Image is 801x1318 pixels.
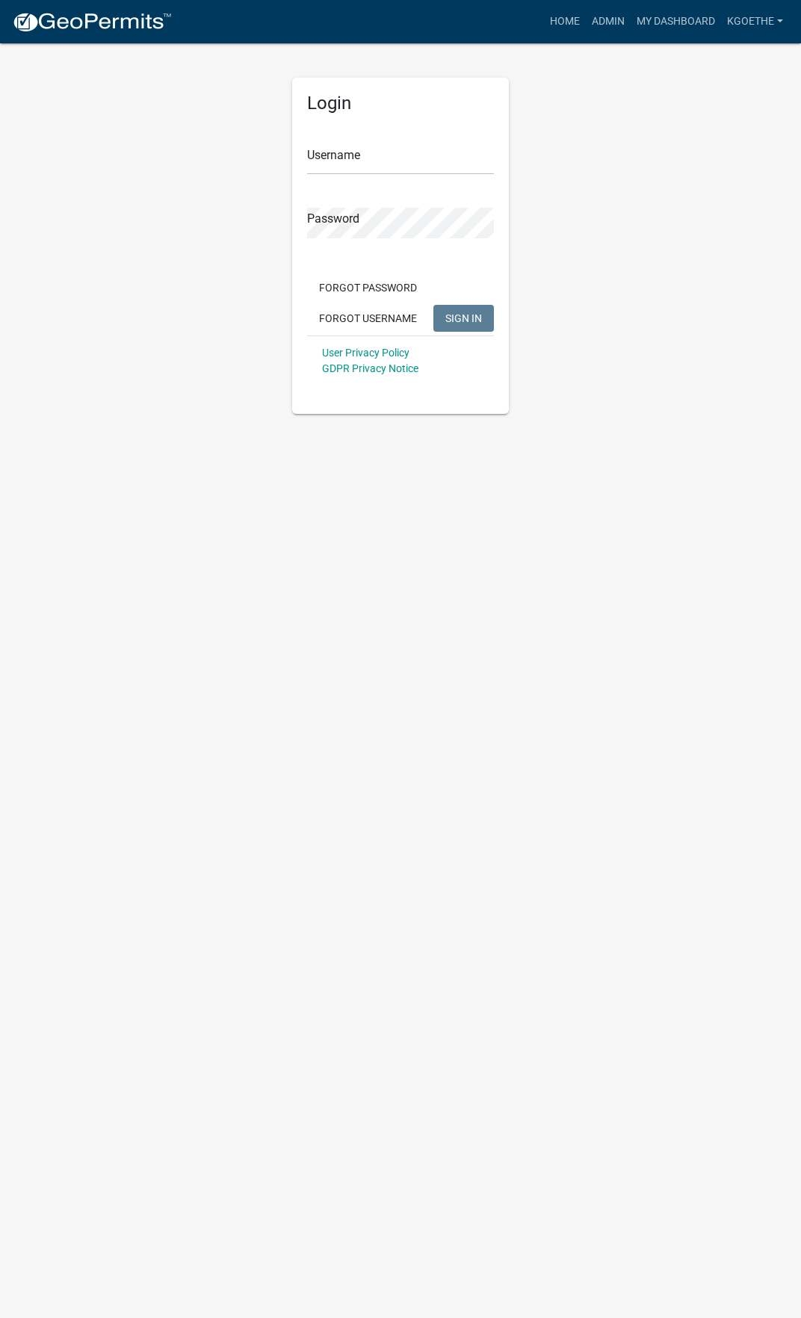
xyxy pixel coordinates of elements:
a: My Dashboard [631,7,721,36]
a: Admin [586,7,631,36]
a: GDPR Privacy Notice [322,362,418,374]
a: User Privacy Policy [322,347,409,359]
span: SIGN IN [445,312,482,324]
a: kgoethe [721,7,789,36]
button: SIGN IN [433,305,494,332]
button: Forgot Password [307,274,429,301]
button: Forgot Username [307,305,429,332]
a: Home [544,7,586,36]
h5: Login [307,93,494,114]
